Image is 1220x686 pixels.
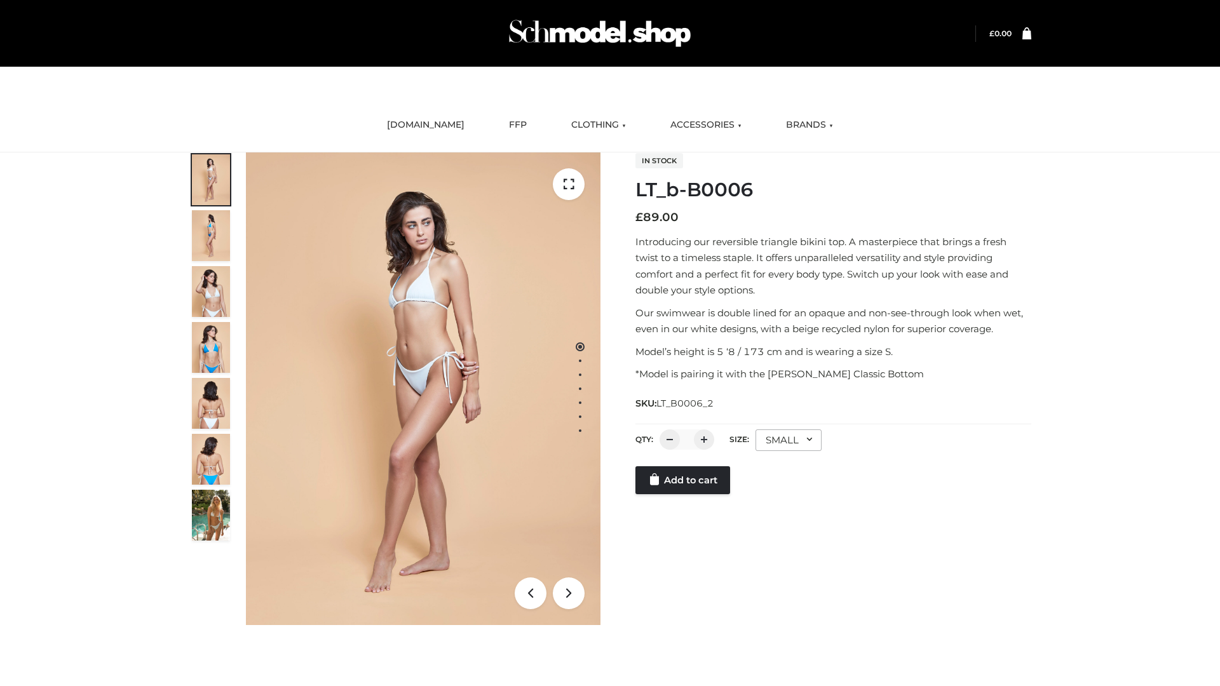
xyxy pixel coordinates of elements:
[192,322,230,373] img: ArielClassicBikiniTop_CloudNine_AzureSky_OW114ECO_4-scaled.jpg
[776,111,843,139] a: BRANDS
[192,434,230,485] img: ArielClassicBikiniTop_CloudNine_AzureSky_OW114ECO_8-scaled.jpg
[635,210,679,224] bdi: 89.00
[635,210,643,224] span: £
[656,398,714,409] span: LT_B0006_2
[505,8,695,58] img: Schmodel Admin 964
[989,29,1012,38] a: £0.00
[192,490,230,541] img: Arieltop_CloudNine_AzureSky2.jpg
[192,154,230,205] img: ArielClassicBikiniTop_CloudNine_AzureSky_OW114ECO_1-scaled.jpg
[635,466,730,494] a: Add to cart
[377,111,474,139] a: [DOMAIN_NAME]
[192,266,230,317] img: ArielClassicBikiniTop_CloudNine_AzureSky_OW114ECO_3-scaled.jpg
[635,234,1031,299] p: Introducing our reversible triangle bikini top. A masterpiece that brings a fresh twist to a time...
[635,153,683,168] span: In stock
[192,378,230,429] img: ArielClassicBikiniTop_CloudNine_AzureSky_OW114ECO_7-scaled.jpg
[499,111,536,139] a: FFP
[635,344,1031,360] p: Model’s height is 5 ‘8 / 173 cm and is wearing a size S.
[989,29,994,38] span: £
[635,396,715,411] span: SKU:
[989,29,1012,38] bdi: 0.00
[635,366,1031,382] p: *Model is pairing it with the [PERSON_NAME] Classic Bottom
[756,429,822,451] div: SMALL
[661,111,751,139] a: ACCESSORIES
[192,210,230,261] img: ArielClassicBikiniTop_CloudNine_AzureSky_OW114ECO_2-scaled.jpg
[635,178,1031,201] h1: LT_b-B0006
[246,152,600,625] img: LT_b-B0006
[635,305,1031,337] p: Our swimwear is double lined for an opaque and non-see-through look when wet, even in our white d...
[729,434,749,444] label: Size:
[562,111,635,139] a: CLOTHING
[635,434,653,444] label: QTY:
